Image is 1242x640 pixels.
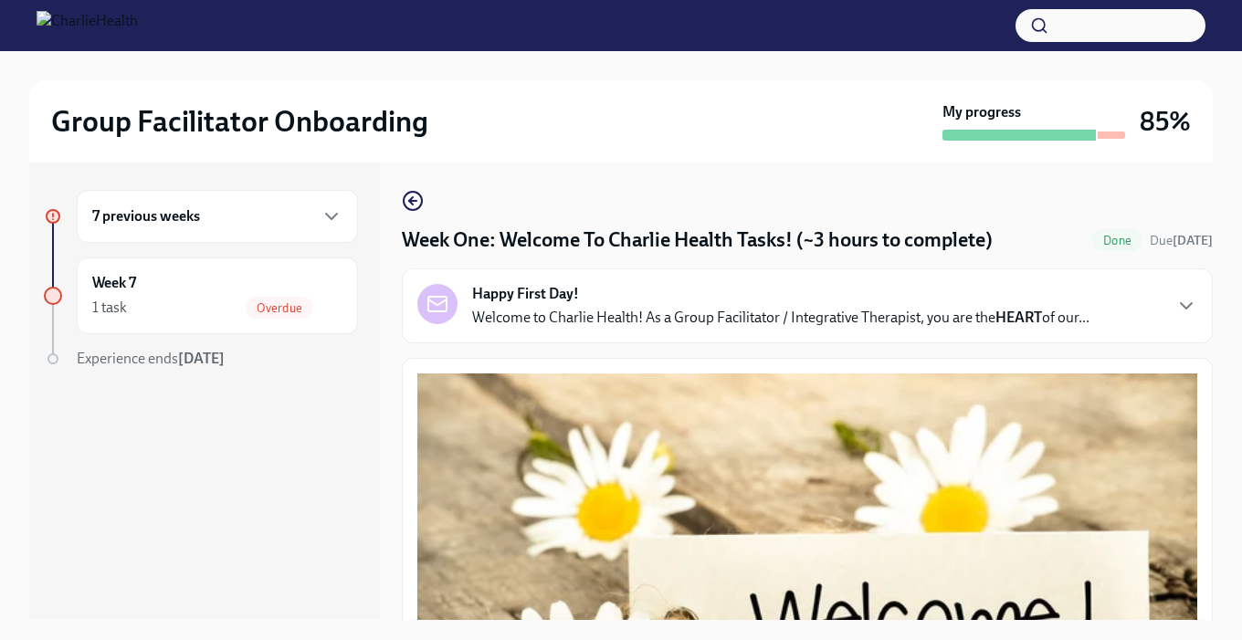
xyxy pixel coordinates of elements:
[472,284,579,304] strong: Happy First Day!
[77,350,225,367] span: Experience ends
[942,102,1021,122] strong: My progress
[472,308,1089,328] p: Welcome to Charlie Health! As a Group Facilitator / Integrative Therapist, you are the of our...
[37,11,138,40] img: CharlieHealth
[1092,234,1142,247] span: Done
[92,206,200,226] h6: 7 previous weeks
[44,257,358,334] a: Week 71 taskOverdue
[995,309,1042,326] strong: HEART
[246,301,313,315] span: Overdue
[1173,233,1213,248] strong: [DATE]
[178,350,225,367] strong: [DATE]
[1140,105,1191,138] h3: 85%
[51,103,428,140] h2: Group Facilitator Onboarding
[402,226,993,254] h4: Week One: Welcome To Charlie Health Tasks! (~3 hours to complete)
[77,190,358,243] div: 7 previous weeks
[92,273,136,293] h6: Week 7
[92,298,127,318] div: 1 task
[1150,233,1213,248] span: Due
